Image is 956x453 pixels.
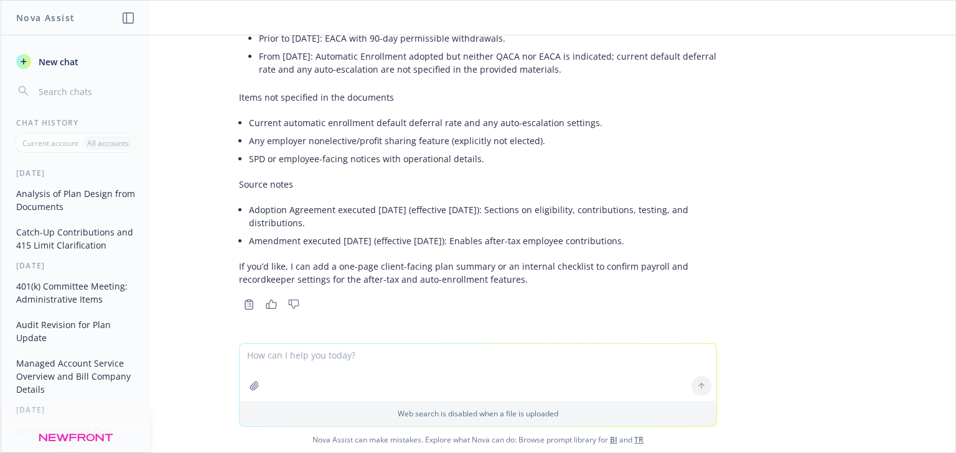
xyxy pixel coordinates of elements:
[11,276,140,309] button: 401(k) Committee Meeting: Administrative Items
[36,55,78,68] span: New chat
[22,138,78,149] p: Current account
[1,405,150,415] div: [DATE]
[36,83,135,100] input: Search chats
[249,14,717,81] li: Automatic enrollment:
[87,138,129,149] p: All accounts
[239,91,717,104] p: Items not specified in the documents
[11,353,140,400] button: Managed Account Service Overview and Bill Company Details
[249,201,717,232] li: Adoption Agreement executed [DATE] (effective [DATE]): Sections on eligibility, contributions, te...
[634,434,644,445] a: TR
[11,222,140,255] button: Catch-Up Contributions and 415 Limit Clarification
[247,408,709,419] p: Web search is disabled when a file is uploaded
[16,11,75,24] h1: Nova Assist
[610,434,617,445] a: BI
[239,178,717,191] p: Source notes
[1,260,150,271] div: [DATE]
[249,132,717,150] li: Any employer nonelective/profit sharing feature (explicitly not elected).
[11,50,140,73] button: New chat
[249,232,717,250] li: Amendment executed [DATE] (effective [DATE]): Enables after-tax employee contributions.
[249,150,717,168] li: SPD or employee-facing notices with operational details.
[249,114,717,132] li: Current automatic enrollment default deferral rate and any auto-escalation settings.
[284,296,304,313] button: Thumbs down
[11,314,140,348] button: Audit Revision for Plan Update
[259,47,717,78] li: From [DATE]: Automatic Enrollment adopted but neither QACA nor EACA is indicated; current default...
[1,168,150,178] div: [DATE]
[243,299,255,310] svg: Copy to clipboard
[6,427,950,452] span: Nova Assist can make mistakes. Explore what Nova can do: Browse prompt library for and
[239,260,717,286] p: If you’d like, I can add a one-page client-facing plan summary or an internal checklist to confir...
[259,29,717,47] li: Prior to [DATE]: EACA with 90-day permissible withdrawals.
[11,183,140,217] button: Analysis of Plan Design from Documents
[1,117,150,128] div: Chat History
